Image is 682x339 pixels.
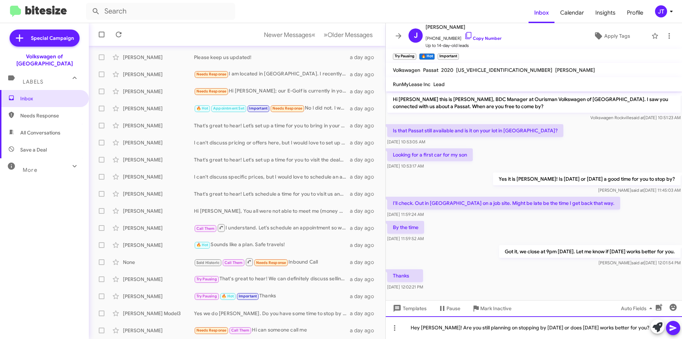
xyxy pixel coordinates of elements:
span: said at [632,115,644,120]
div: [PERSON_NAME] Model3 [123,310,194,317]
div: [PERSON_NAME] [123,327,194,334]
div: Thanks [194,292,350,300]
div: [PERSON_NAME] [123,207,194,214]
div: [PERSON_NAME] [123,190,194,197]
div: a day ago [350,139,380,146]
div: a day ago [350,71,380,78]
span: Important [249,106,267,111]
nav: Page navigation example [260,27,377,42]
div: a day ago [350,190,380,197]
p: Hi [PERSON_NAME] this is [PERSON_NAME], BDC Manager at Ourisman Volkswagen of [GEOGRAPHIC_DATA]. ... [387,93,681,113]
span: More [23,167,37,173]
div: Yes we do [PERSON_NAME]. Do you have some time to stop by [DATE] or [DATE]? [194,310,350,317]
span: Passat [423,67,438,73]
a: Profile [621,2,649,23]
small: Important [438,53,459,60]
span: 🔥 Hot [222,294,234,298]
span: [PHONE_NUMBER] [426,31,502,42]
span: [PERSON_NAME] [426,23,502,31]
span: Templates [391,302,427,315]
div: Hi [PERSON_NAME], You all were not able to meet me (money wise) for the vehicle that I was intere... [194,207,350,214]
div: [PERSON_NAME] [123,276,194,283]
span: Needs Response [196,328,227,333]
p: Is that Passat still available and is it on your lot in [GEOGRAPHIC_DATA]? [387,124,563,137]
span: Sold Historic [196,260,220,265]
div: Inbound Call [194,258,350,266]
div: JT [655,5,667,17]
div: [PERSON_NAME] [123,156,194,163]
div: a day ago [350,327,380,334]
div: Hi [PERSON_NAME]; our E-Golf is currently in your service dept for service. Might be interested i... [194,87,350,95]
span: Needs Response [196,72,227,76]
span: 🔥 Hot [196,106,209,111]
div: [PERSON_NAME] [123,122,194,129]
p: Yes it is [PERSON_NAME]! Is [DATE] or [DATE] a good time for you to stop by? [493,173,681,185]
span: said at [631,187,644,193]
span: Try Pausing [196,277,217,281]
span: All Conversations [20,129,60,136]
p: Looking for a first car for my son [387,148,473,161]
div: [PERSON_NAME] [123,88,194,95]
span: 🔥 Hot [196,243,209,247]
div: [PERSON_NAME] [123,242,194,249]
div: No I did not. I wasn't able to come in because of my crazy work schedule [194,104,350,112]
span: Appointment Set [213,106,244,111]
span: Volkswagen [393,67,420,73]
span: RunMyLease Inc [393,81,431,88]
a: Special Campaign [10,30,80,47]
span: 2020 [441,67,453,73]
span: Call Them [224,260,243,265]
div: a day ago [350,276,380,283]
div: Please keep us updated! [194,54,350,61]
div: a day ago [350,122,380,129]
div: Sounds like a plan. Safe travels! [194,241,350,249]
div: a day ago [350,156,380,163]
span: Try Pausing [196,294,217,298]
span: Important [239,294,257,298]
span: Call Them [231,328,250,333]
a: Calendar [554,2,590,23]
span: Labels [23,79,43,85]
div: I understand. Let’s schedule an appointment so we can assess your vehicle and provide a competiti... [194,223,350,232]
span: Needs Response [256,260,286,265]
span: J [414,30,418,41]
span: Special Campaign [31,35,74,42]
div: a day ago [350,173,380,180]
div: a day ago [350,54,380,61]
span: « [312,30,315,39]
span: Mark Inactive [480,302,511,315]
div: a day ago [350,88,380,95]
span: Needs Response [20,112,81,119]
div: [PERSON_NAME] [123,173,194,180]
button: Apply Tags [575,30,648,42]
p: Thanks [387,269,423,282]
a: Insights [590,2,621,23]
span: said at [632,260,644,265]
span: Pause [446,302,460,315]
p: I'll check. Out in [GEOGRAPHIC_DATA] on a job site. Might be late be the time I get back that way. [387,197,620,210]
span: Older Messages [328,31,373,39]
small: Try Pausing [393,53,416,60]
div: Hey [PERSON_NAME]! Are you still planning on stopping by [DATE] or does [DATE] works better for you? [386,316,682,339]
span: [PERSON_NAME] [DATE] 12:01:54 PM [599,260,681,265]
span: Volkswagen Rockville [DATE] 10:51:23 AM [590,115,681,120]
span: Call Them [196,226,215,231]
button: Mark Inactive [466,302,517,315]
div: I am located in [GEOGRAPHIC_DATA]. I recently got IONIQ 5 from [PERSON_NAME] Hyundai. I negotiate... [194,70,350,78]
span: [DATE] 12:02:21 PM [387,284,423,290]
div: I can't discuss specific prices, but I would love to schedule an appointment to evaluate your Xc4... [194,173,350,180]
div: That's great to hear! Let's set up a time for you to visit the dealership so we can discuss detai... [194,156,350,163]
input: Search [86,3,235,20]
div: a day ago [350,105,380,112]
span: [DATE] 10:53:17 AM [387,163,424,169]
button: Templates [386,302,432,315]
span: [DATE] 10:53:05 AM [387,139,425,144]
span: Lead [433,81,445,88]
a: Inbox [529,2,554,23]
p: By the time [387,221,424,234]
a: Copy Number [464,36,502,41]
